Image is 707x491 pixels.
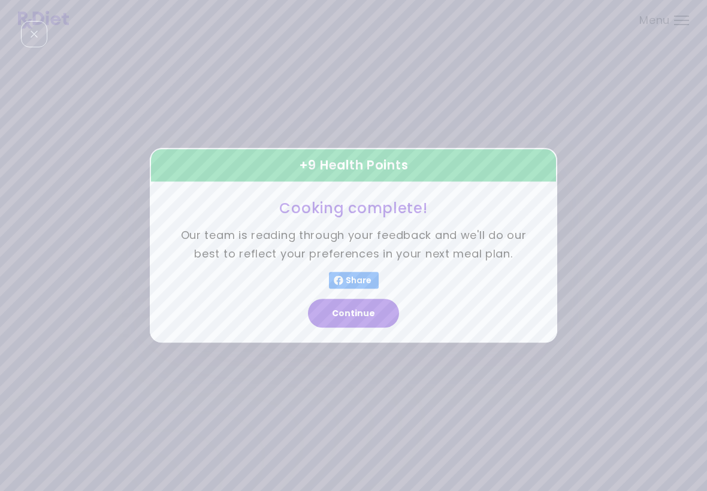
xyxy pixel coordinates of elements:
[329,272,379,289] button: Share
[180,199,527,217] h3: Cooking complete!
[343,276,374,286] span: Share
[150,148,557,183] div: + 9 Health Points
[180,227,527,263] p: Our team is reading through your feedback and we'll do our best to reflect your preferences in yo...
[21,21,47,47] div: Close
[308,299,399,328] button: Continue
